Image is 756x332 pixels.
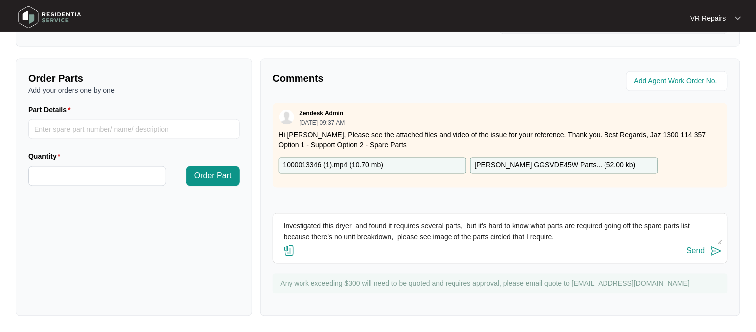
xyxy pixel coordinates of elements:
input: Quantity [29,167,166,186]
p: Comments [273,71,493,85]
p: VR Repairs [690,13,726,23]
input: Part Details [28,119,240,139]
button: Send [687,245,722,258]
img: file-attachment-doc.svg [283,245,295,257]
p: [PERSON_NAME] GGSVDE45W Parts... ( 52.00 kb ) [475,160,636,171]
img: residentia service logo [15,2,85,32]
p: Any work exceeding $300 will need to be quoted and requires approval, please email quote to [EMAI... [281,279,723,289]
button: Order Part [186,166,240,186]
p: 1000013346 (1).mp4 ( 10.70 mb ) [283,160,384,171]
span: Order Part [194,170,232,182]
div: Send [687,247,705,256]
img: send-icon.svg [710,245,722,257]
img: dropdown arrow [735,16,741,21]
label: Part Details [28,105,75,115]
p: Order Parts [28,71,240,85]
p: Hi [PERSON_NAME], Please see the attached files and video of the issue for your reference. Thank ... [279,130,722,150]
p: Add your orders one by one [28,85,240,95]
textarea: Investigated this dryer and found it requires several parts, but it's hard to know what parts are... [278,219,722,245]
input: Add Agent Work Order No. [634,75,722,87]
p: [DATE] 09:37 AM [300,120,345,126]
label: Quantity [28,152,64,162]
p: Zendesk Admin [300,109,344,117]
img: user.svg [279,110,294,125]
